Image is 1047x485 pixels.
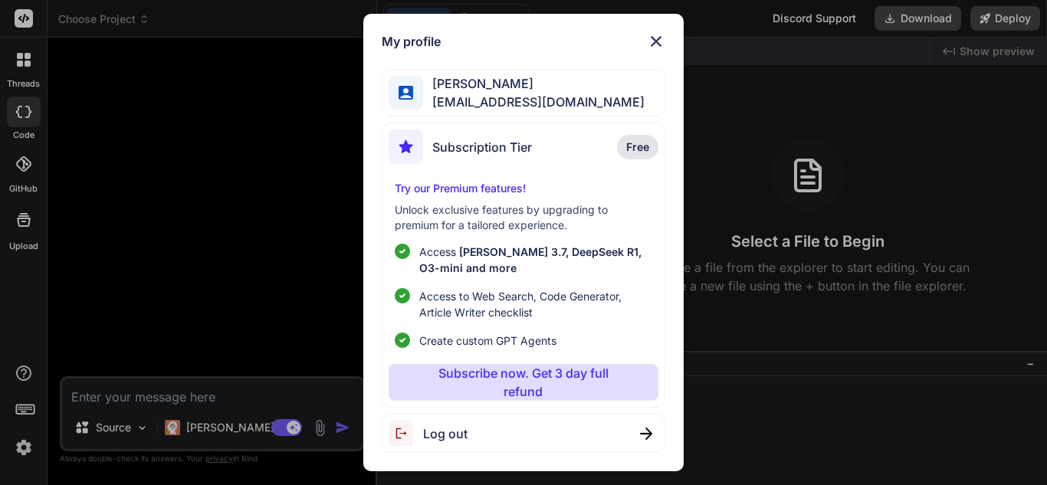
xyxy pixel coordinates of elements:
[389,129,423,164] img: subscription
[626,139,649,155] span: Free
[395,202,652,233] p: Unlock exclusive features by upgrading to premium for a tailored experience.
[395,288,410,303] img: checklist
[423,93,645,111] span: [EMAIL_ADDRESS][DOMAIN_NAME]
[419,244,652,276] p: Access
[419,288,652,320] span: Access to Web Search, Code Generator, Article Writer checklist
[389,421,423,446] img: logout
[419,333,556,349] span: Create custom GPT Agents
[640,428,652,440] img: close
[432,138,532,156] span: Subscription Tier
[419,245,642,274] span: [PERSON_NAME] 3.7, DeepSeek R1, O3-mini and more
[395,181,652,196] p: Try our Premium features!
[423,74,645,93] span: [PERSON_NAME]
[418,364,628,401] p: Subscribe now. Get 3 day full refund
[399,86,413,100] img: profile
[647,32,665,51] img: close
[382,32,441,51] h1: My profile
[423,424,468,443] span: Log out
[395,333,410,348] img: checklist
[389,364,658,401] button: Subscribe now. Get 3 day full refund
[395,244,410,259] img: checklist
